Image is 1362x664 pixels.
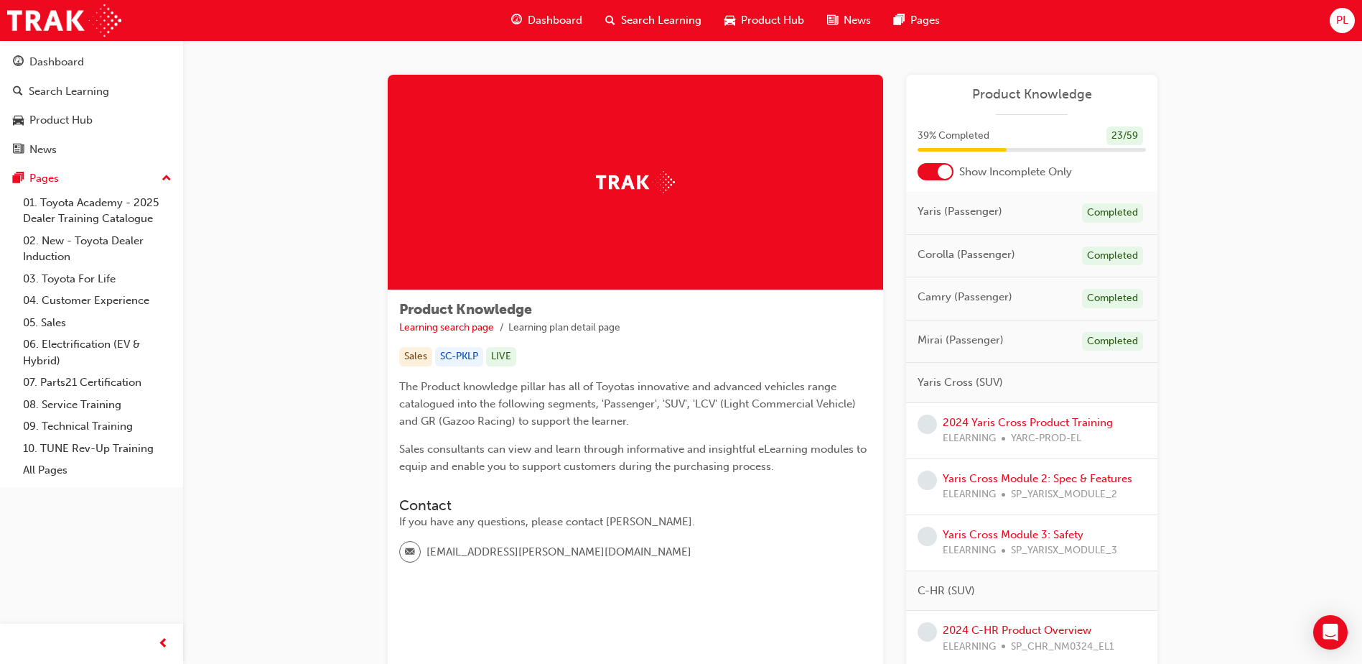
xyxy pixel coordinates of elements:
span: pages-icon [894,11,905,29]
a: 05. Sales [17,312,177,334]
span: learningRecordVerb_NONE-icon [918,415,937,434]
span: SP_CHR_NM0324_EL1 [1011,639,1114,655]
span: search-icon [13,86,23,98]
span: Mirai (Passenger) [918,332,1004,349]
span: Product Hub [741,12,804,29]
a: 10. TUNE Rev-Up Training [17,438,177,460]
a: Product Hub [6,107,177,134]
div: Open Intercom Messenger [1313,615,1348,650]
a: Dashboard [6,49,177,75]
div: News [29,142,57,158]
span: Yaris Cross (SUV) [918,374,1003,391]
span: ELEARNING [943,543,996,559]
div: Product Hub [29,112,93,129]
span: car-icon [13,114,24,127]
a: 2024 C-HR Product Overview [943,624,1091,637]
button: Pages [6,165,177,192]
a: 02. New - Toyota Dealer Induction [17,230,177,268]
a: pages-iconPages [882,6,951,35]
span: [EMAIL_ADDRESS][PERSON_NAME][DOMAIN_NAME] [426,544,691,561]
a: 09. Technical Training [17,415,177,438]
span: search-icon [605,11,615,29]
span: learningRecordVerb_NONE-icon [918,622,937,642]
span: ELEARNING [943,639,996,655]
span: Yaris (Passenger) [918,203,1002,220]
span: up-icon [162,170,172,188]
div: SC-PKLP [435,347,483,366]
span: Pages [910,12,940,29]
div: Pages [29,170,59,187]
span: Show Incomplete Only [959,164,1072,180]
div: Completed [1082,289,1143,308]
span: ELEARNING [943,430,996,447]
div: Completed [1082,203,1143,223]
span: learningRecordVerb_NONE-icon [918,527,937,546]
div: LIVE [486,347,516,366]
span: Corolla (Passenger) [918,246,1015,263]
span: Sales consultants can view and learn through informative and insightful eLearning modules to equi... [399,443,869,473]
img: Trak [7,4,121,37]
a: Learning search page [399,321,494,333]
div: 23 / 59 [1106,126,1143,146]
span: PL [1336,12,1348,29]
span: news-icon [827,11,838,29]
span: Product Knowledge [399,301,532,318]
h3: Contact [399,497,872,514]
span: SP_YARISX_MODULE_3 [1011,543,1117,559]
a: 04. Customer Experience [17,290,177,312]
a: Yaris Cross Module 2: Spec & Features [943,472,1132,485]
span: learningRecordVerb_NONE-icon [918,471,937,490]
div: Completed [1082,246,1143,266]
span: YARC-PROD-EL [1011,430,1081,447]
a: Search Learning [6,78,177,105]
a: 08. Service Training [17,394,177,416]
span: email-icon [405,543,415,562]
div: Search Learning [29,83,109,100]
span: SP_YARISX_MODULE_2 [1011,487,1117,503]
a: 01. Toyota Academy - 2025 Dealer Training Catalogue [17,192,177,230]
span: Dashboard [528,12,582,29]
span: car-icon [724,11,735,29]
img: Trak [596,171,675,193]
a: 2024 Yaris Cross Product Training [943,416,1113,429]
span: news-icon [13,144,24,157]
button: DashboardSearch LearningProduct HubNews [6,46,177,165]
a: All Pages [17,459,177,481]
a: search-iconSearch Learning [594,6,713,35]
span: guage-icon [13,56,24,69]
span: Search Learning [621,12,701,29]
div: If you have any questions, please contact [PERSON_NAME]. [399,514,872,530]
a: 06. Electrification (EV & Hybrid) [17,333,177,372]
span: Camry (Passenger) [918,289,1012,305]
div: Completed [1082,332,1143,351]
a: 07. Parts21 Certification [17,372,177,394]
span: pages-icon [13,172,24,185]
span: The Product knowledge pillar has all of Toyotas innovative and advanced vehicles range catalogued... [399,380,859,428]
div: Sales [399,347,432,366]
a: news-iconNews [816,6,882,35]
span: C-HR (SUV) [918,583,975,599]
div: Dashboard [29,54,84,70]
li: Learning plan detail page [508,320,620,336]
a: Yaris Cross Module 3: Safety [943,528,1083,541]
button: PL [1330,8,1355,33]
span: prev-icon [158,635,169,653]
span: 39 % Completed [918,128,989,144]
a: Product Knowledge [918,86,1146,103]
a: guage-iconDashboard [500,6,594,35]
span: ELEARNING [943,487,996,503]
a: News [6,137,177,163]
a: 03. Toyota For Life [17,268,177,290]
a: car-iconProduct Hub [713,6,816,35]
span: guage-icon [511,11,522,29]
span: News [844,12,871,29]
